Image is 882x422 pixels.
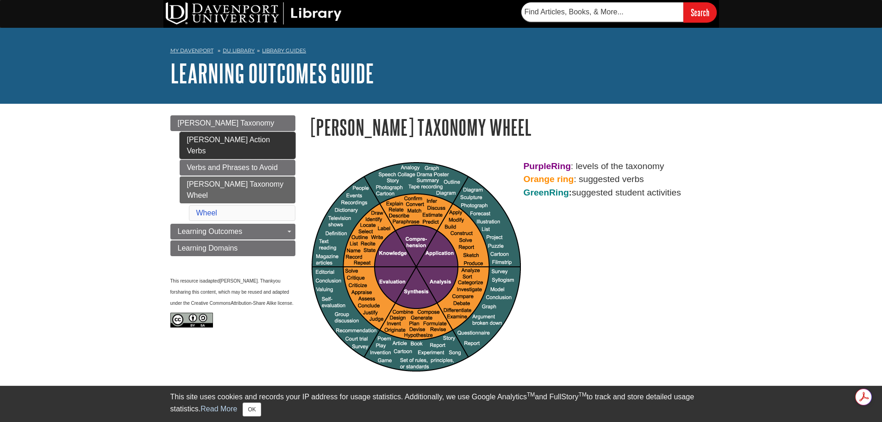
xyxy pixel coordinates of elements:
[524,188,549,197] span: Green
[178,244,238,252] span: Learning Domains
[170,115,295,131] a: [PERSON_NAME] Taxonomy
[170,278,203,283] span: This resource is
[219,278,273,283] span: [PERSON_NAME]. Thank
[200,405,237,413] a: Read More
[178,119,275,127] span: [PERSON_NAME] Taxonomy
[527,391,535,398] sup: TM
[579,391,587,398] sup: TM
[231,301,292,306] span: Attribution-Share Alike license
[180,176,295,203] a: [PERSON_NAME] Taxonomy Wheel
[203,278,219,283] span: adapted
[170,240,295,256] a: Learning Domains
[170,290,294,306] span: sharing this content, which may be reused and adapted under the Creative Commons .
[521,2,683,22] input: Find Articles, Books, & More...
[178,227,243,235] span: Learning Outcomes
[170,278,282,295] span: you for
[170,44,712,59] nav: breadcrumb
[170,59,374,88] a: Learning Outcomes Guide
[524,174,574,184] strong: Orange ring
[309,115,712,139] h1: [PERSON_NAME] Taxonomy Wheel
[170,115,295,342] div: Guide Page Menu
[309,160,712,200] p: : levels of the taxonomy : suggested verbs suggested student activities
[521,2,717,22] form: Searches DU Library's articles, books, and more
[170,224,295,239] a: Learning Outcomes
[551,161,571,171] strong: Ring
[243,403,261,416] button: Close
[180,160,295,176] a: Verbs and Phrases to Avoid
[549,188,569,197] span: Ring
[262,47,306,54] a: Library Guides
[524,188,572,197] strong: :
[166,2,342,25] img: DU Library
[524,161,551,171] strong: Purple
[683,2,717,22] input: Search
[196,209,217,217] a: Wheel
[223,47,255,54] a: DU Library
[170,47,213,55] a: My Davenport
[170,391,712,416] div: This site uses cookies and records your IP address for usage statistics. Additionally, we use Goo...
[180,132,295,159] a: [PERSON_NAME] Action Verbs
